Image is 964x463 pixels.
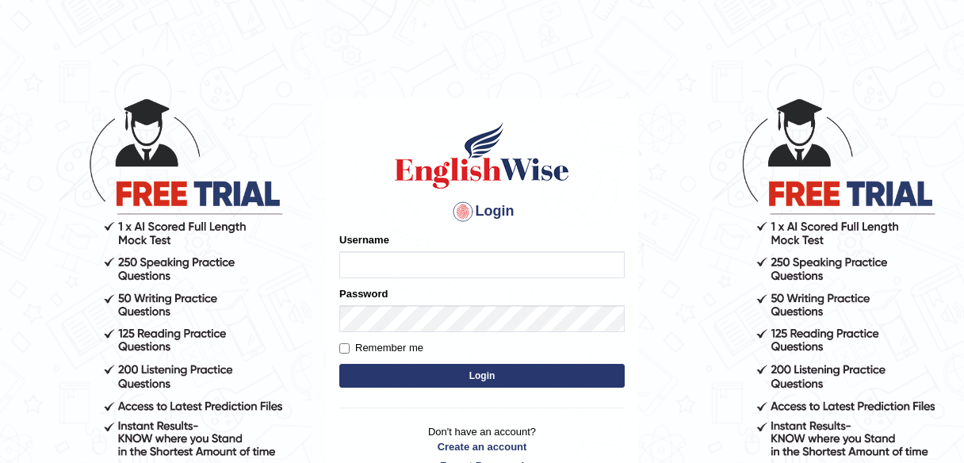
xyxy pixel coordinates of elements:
[339,286,388,301] label: Password
[339,232,389,247] label: Username
[339,343,350,354] input: Remember me
[339,340,423,356] label: Remember me
[392,120,572,191] img: Logo of English Wise sign in for intelligent practice with AI
[339,364,625,388] button: Login
[339,199,625,224] h4: Login
[339,439,625,454] a: Create an account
